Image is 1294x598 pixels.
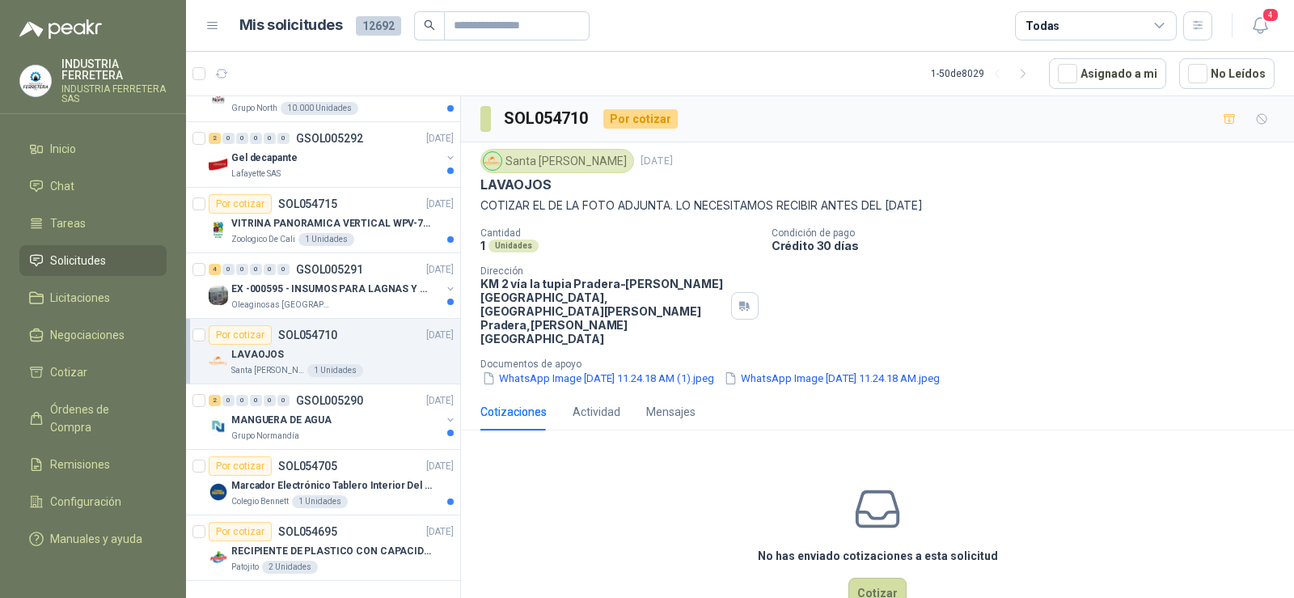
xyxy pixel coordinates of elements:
[222,395,235,406] div: 0
[209,89,228,108] img: Company Logo
[298,233,354,246] div: 1 Unidades
[480,197,1275,214] p: COTIZAR EL DE LA FOTO ADJUNTA. LO NECESITAMOS RECIBIR ANTES DEL [DATE]
[231,347,284,363] p: LAVAOJOS
[50,140,76,158] span: Inicio
[50,363,87,381] span: Cotizar
[262,561,318,574] div: 2 Unidades
[19,357,167,388] a: Cotizar
[239,14,343,37] h1: Mis solicitudes
[426,524,454,540] p: [DATE]
[50,493,121,511] span: Configuración
[307,364,363,377] div: 1 Unidades
[19,245,167,276] a: Solicitudes
[19,134,167,164] a: Inicio
[19,282,167,313] a: Licitaciones
[250,264,262,275] div: 0
[504,106,590,131] h3: SOL054710
[209,286,228,305] img: Company Logo
[19,320,167,350] a: Negociaciones
[772,239,1288,252] p: Crédito 30 días
[50,401,151,436] span: Órdenes de Compra
[209,264,221,275] div: 4
[236,264,248,275] div: 0
[480,227,759,239] p: Cantidad
[231,495,289,508] p: Colegio Bennett
[209,133,221,144] div: 2
[1049,58,1166,89] button: Asignado a mi
[19,208,167,239] a: Tareas
[278,198,337,210] p: SOL054715
[222,133,235,144] div: 0
[480,149,634,173] div: Santa [PERSON_NAME]
[278,526,337,537] p: SOL054695
[19,524,167,554] a: Manuales y ayuda
[1025,17,1059,35] div: Todas
[209,351,228,371] img: Company Logo
[277,395,290,406] div: 0
[19,449,167,480] a: Remisiones
[209,548,228,567] img: Company Logo
[209,155,228,174] img: Company Logo
[186,515,460,581] a: Por cotizarSOL054695[DATE] Company LogoRECIPIENTE DE PLASTICO CON CAPACIDAD DE 1.8 LT PARA LA EXT...
[50,252,106,269] span: Solicitudes
[231,216,433,231] p: VITRINA PANORAMICA VERTICAL WPV-700FA
[209,395,221,406] div: 2
[50,289,110,307] span: Licitaciones
[641,154,673,169] p: [DATE]
[50,326,125,344] span: Negociaciones
[426,197,454,212] p: [DATE]
[209,220,228,240] img: Company Logo
[281,102,358,115] div: 10.000 Unidades
[236,133,248,144] div: 0
[426,459,454,474] p: [DATE]
[231,430,299,443] p: Grupo Normandía
[722,370,941,387] button: WhatsApp Image [DATE] 11.24.18 AM.jpeg
[231,561,259,574] p: Patojito
[231,544,433,559] p: RECIPIENTE DE PLASTICO CON CAPACIDAD DE 1.8 LT PARA LA EXTRACCIÓN MANUAL DE LIQUIDOS
[209,522,272,541] div: Por cotizar
[19,486,167,517] a: Configuración
[426,262,454,278] p: [DATE]
[61,84,167,104] p: INDUSTRIA FERRETERA SAS
[50,177,74,195] span: Chat
[231,413,332,428] p: MANGUERA DE AGUA
[209,456,272,476] div: Por cotizar
[209,325,272,345] div: Por cotizar
[646,403,696,421] div: Mensajes
[277,264,290,275] div: 0
[50,214,86,232] span: Tareas
[424,19,435,31] span: search
[573,403,620,421] div: Actividad
[480,277,725,346] p: KM 2 vía la tupia Pradera-[PERSON_NAME][GEOGRAPHIC_DATA], [GEOGRAPHIC_DATA][PERSON_NAME] Pradera ...
[50,530,142,548] span: Manuales y ayuda
[231,282,433,297] p: EX -000595 - INSUMOS PARA LAGNAS Y OFICINAS PLANTA
[231,151,297,166] p: Gel decapante
[236,395,248,406] div: 0
[231,102,277,115] p: Grupo North
[264,264,276,275] div: 0
[250,133,262,144] div: 0
[186,319,460,384] a: Por cotizarSOL054710[DATE] Company LogoLAVAOJOSSanta [PERSON_NAME]1 Unidades
[480,176,552,193] p: LAVAOJOS
[292,495,348,508] div: 1 Unidades
[209,129,457,180] a: 2 0 0 0 0 0 GSOL005292[DATE] Company LogoGel decapanteLafayette SAS
[278,329,337,341] p: SOL054710
[231,233,295,246] p: Zoologico De Cali
[186,450,460,515] a: Por cotizarSOL054705[DATE] Company LogoMarcador Electrónico Tablero Interior Del Día Del Juego Pa...
[231,299,333,312] p: Oleaginosas [GEOGRAPHIC_DATA][PERSON_NAME]
[772,227,1288,239] p: Condición de pago
[19,394,167,443] a: Órdenes de Compra
[61,58,167,81] p: INDUSTRIA FERRETERA
[296,264,363,275] p: GSOL005291
[1245,11,1275,40] button: 4
[209,194,272,214] div: Por cotizar
[356,16,401,36] span: 12692
[480,239,485,252] p: 1
[19,19,102,39] img: Logo peakr
[186,188,460,253] a: Por cotizarSOL054715[DATE] Company LogoVITRINA PANORAMICA VERTICAL WPV-700FAZoologico De Cali1 Un...
[231,168,281,180] p: Lafayette SAS
[426,393,454,409] p: [DATE]
[1179,58,1275,89] button: No Leídos
[277,133,290,144] div: 0
[480,403,547,421] div: Cotizaciones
